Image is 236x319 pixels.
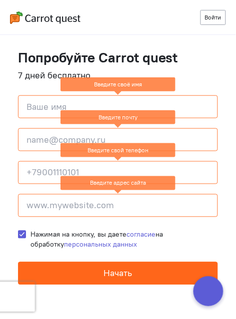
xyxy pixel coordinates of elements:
input: name@company.ru [18,128,218,151]
ng-message: Введите свой телефон [60,143,175,157]
span: Начать [104,268,132,279]
h1: Попробуйте Carrot quest [18,50,218,65]
input: Ваше имя [18,95,218,118]
a: согласие [126,230,155,239]
a: персональных данных [64,240,137,249]
ng-message: Введите адрес сайта [60,176,175,190]
input: www.mywebsite.com [18,194,218,217]
img: carrot-quest-logo.svg [10,11,80,24]
input: +79001110101 [18,161,218,184]
ng-message: Введите почту [60,110,175,124]
h4: 7 дней бесплатно [18,70,218,80]
span: Нажимая на кнопку, вы даете на обработку [30,230,163,249]
a: Войти [200,10,226,25]
button: Начать [18,262,218,285]
ng-message: Введите своё имя [60,77,175,91]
